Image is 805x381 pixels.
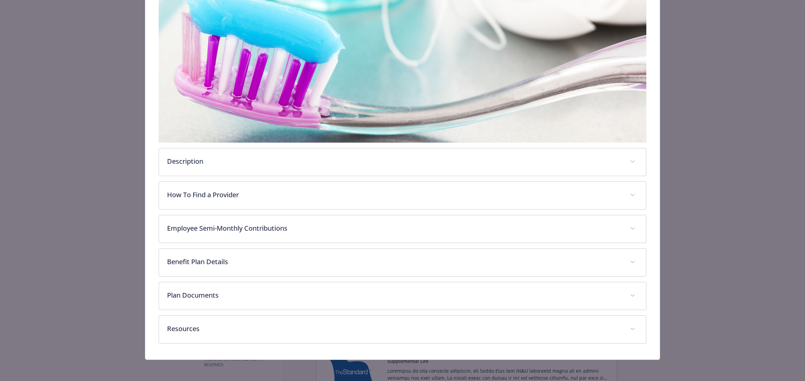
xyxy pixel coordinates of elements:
[167,156,622,166] p: Description
[159,148,646,176] div: Description
[159,249,646,276] div: Benefit Plan Details
[159,282,646,310] div: Plan Documents
[167,290,622,300] p: Plan Documents
[159,316,646,343] div: Resources
[159,215,646,243] div: Employee Semi-Monthly Contributions
[167,223,622,233] p: Employee Semi-Monthly Contributions
[167,257,622,267] p: Benefit Plan Details
[159,182,646,209] div: How To Find a Provider
[167,324,622,334] p: Resources
[167,190,622,200] p: How To Find a Provider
